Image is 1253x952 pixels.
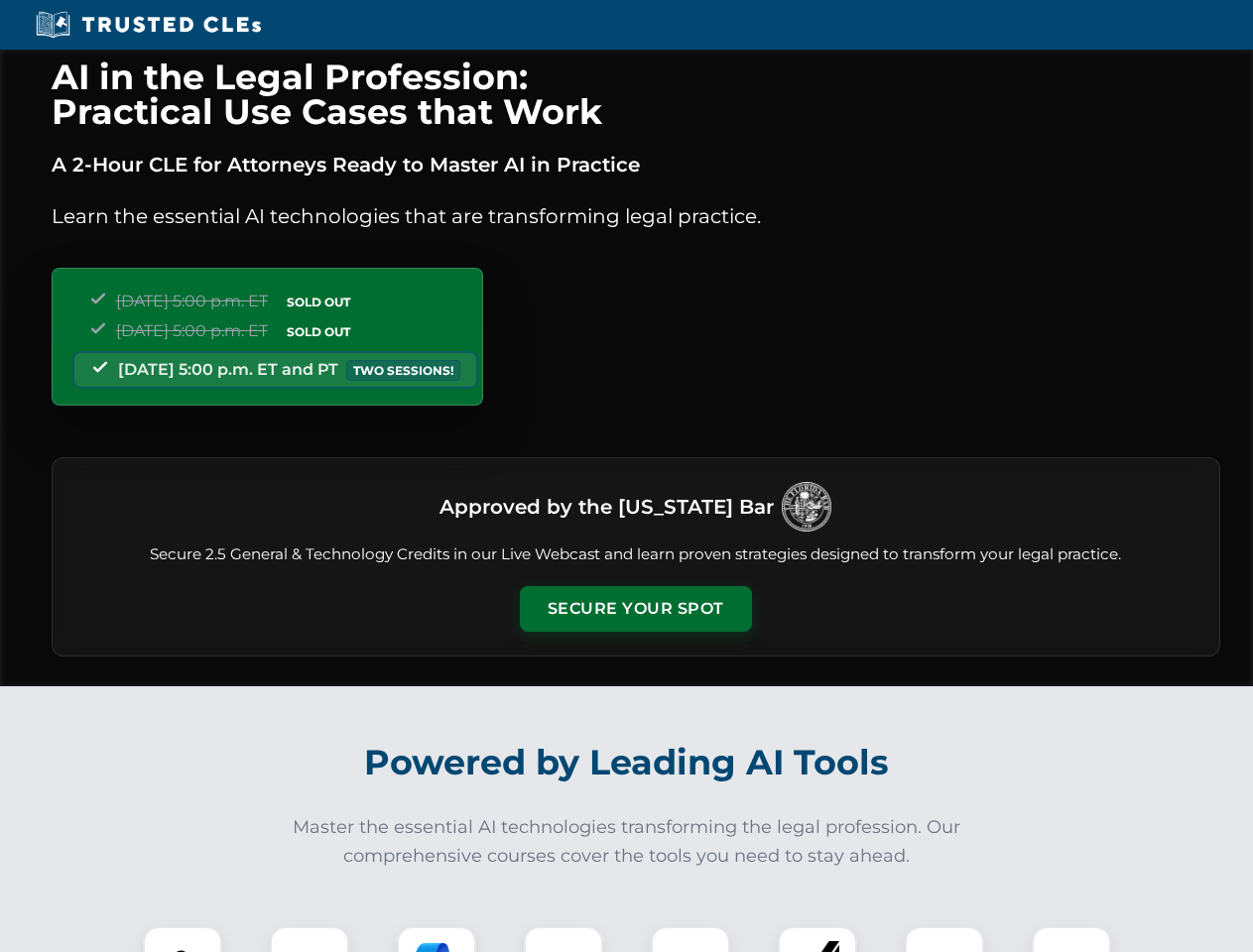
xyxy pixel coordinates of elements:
span: [DATE] 5:00 p.m. ET [116,292,268,310]
img: Trusted CLEs [30,10,267,40]
img: Logo [782,482,831,532]
p: Secure 2.5 General & Technology Credits in our Live Webcast and learn proven strategies designed ... [76,543,1195,566]
span: SOLD OUT [280,292,357,312]
p: Master the essential AI technologies transforming the legal profession. Our comprehensive courses... [280,813,974,871]
h2: Powered by Leading AI Tools [77,728,1177,797]
h3: Approved by the [US_STATE] Bar [439,489,774,525]
h1: AI in the Legal Profession: Practical Use Cases that Work [52,59,1220,129]
button: Secure Your Spot [520,586,752,632]
span: SOLD OUT [280,321,357,342]
span: [DATE] 5:00 p.m. ET [116,321,268,340]
p: Learn the essential AI technologies that are transforming legal practice. [52,200,1220,232]
p: A 2-Hour CLE for Attorneys Ready to Master AI in Practice [52,149,1220,180]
